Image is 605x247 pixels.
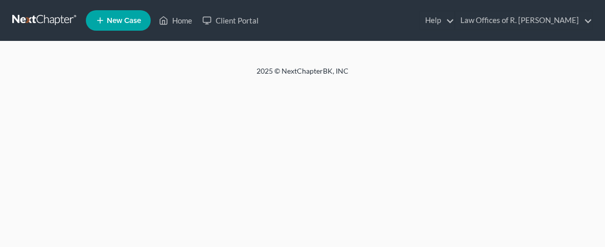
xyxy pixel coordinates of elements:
[197,11,264,30] a: Client Portal
[57,66,548,84] div: 2025 © NextChapterBK, INC
[154,11,197,30] a: Home
[86,10,151,31] new-legal-case-button: New Case
[420,11,454,30] a: Help
[455,11,592,30] a: Law Offices of R. [PERSON_NAME]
